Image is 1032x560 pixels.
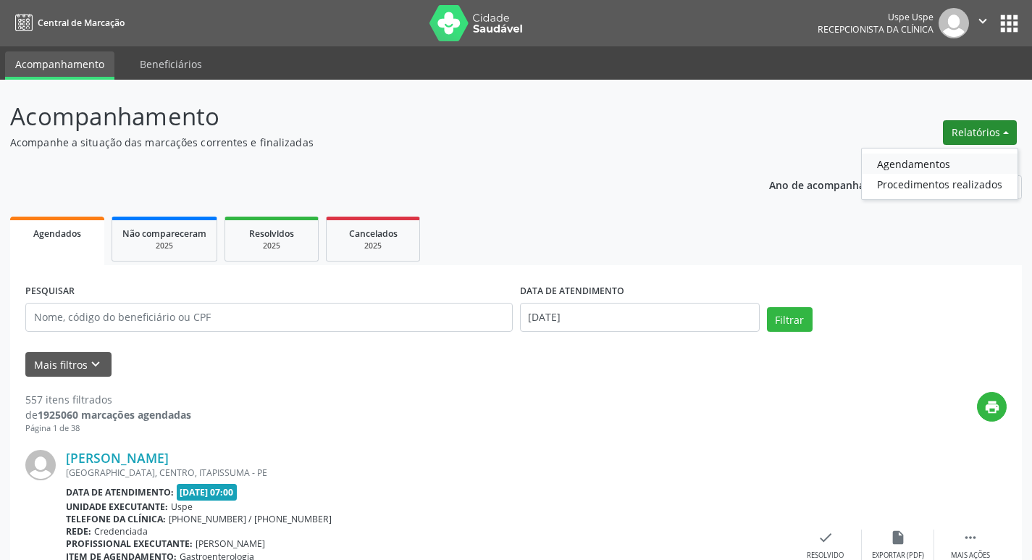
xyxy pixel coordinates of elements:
b: Data de atendimento: [66,486,174,498]
ul: Relatórios [861,148,1018,200]
b: Profissional executante: [66,538,193,550]
div: 2025 [122,241,206,251]
span: Uspe [171,501,193,513]
div: de [25,407,191,422]
a: Acompanhamento [5,51,114,80]
span: Não compareceram [122,227,206,240]
span: [PERSON_NAME] [196,538,265,550]
i: keyboard_arrow_down [88,356,104,372]
strong: 1925060 marcações agendadas [38,408,191,422]
label: PESQUISAR [25,280,75,303]
span: Central de Marcação [38,17,125,29]
img: img [939,8,969,38]
a: Agendamentos [862,154,1018,174]
button: apps [997,11,1022,36]
div: 2025 [337,241,409,251]
button: print [977,392,1007,422]
button: Filtrar [767,307,813,332]
p: Ano de acompanhamento [769,175,897,193]
span: [DATE] 07:00 [177,484,238,501]
button: Relatórios [943,120,1017,145]
a: Central de Marcação [10,11,125,35]
a: Procedimentos realizados [862,174,1018,194]
p: Acompanhe a situação das marcações correntes e finalizadas [10,135,718,150]
a: Beneficiários [130,51,212,77]
label: DATA DE ATENDIMENTO [520,280,624,303]
i: print [984,399,1000,415]
i: insert_drive_file [890,530,906,546]
input: Nome, código do beneficiário ou CPF [25,303,513,332]
span: [PHONE_NUMBER] / [PHONE_NUMBER] [169,513,332,525]
span: Cancelados [349,227,398,240]
div: 557 itens filtrados [25,392,191,407]
button: Mais filtroskeyboard_arrow_down [25,352,112,377]
i:  [975,13,991,29]
span: Agendados [33,227,81,240]
div: 2025 [235,241,308,251]
a: [PERSON_NAME] [66,450,169,466]
input: Selecione um intervalo [520,303,760,332]
div: Uspe Uspe [818,11,934,23]
b: Telefone da clínica: [66,513,166,525]
img: img [25,450,56,480]
span: Resolvidos [249,227,294,240]
i: check [818,530,834,546]
b: Unidade executante: [66,501,168,513]
i:  [962,530,978,546]
span: Credenciada [94,525,148,538]
button:  [969,8,997,38]
span: Recepcionista da clínica [818,23,934,35]
b: Rede: [66,525,91,538]
div: Página 1 de 38 [25,422,191,435]
div: [GEOGRAPHIC_DATA], CENTRO, ITAPISSUMA - PE [66,467,789,479]
p: Acompanhamento [10,99,718,135]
